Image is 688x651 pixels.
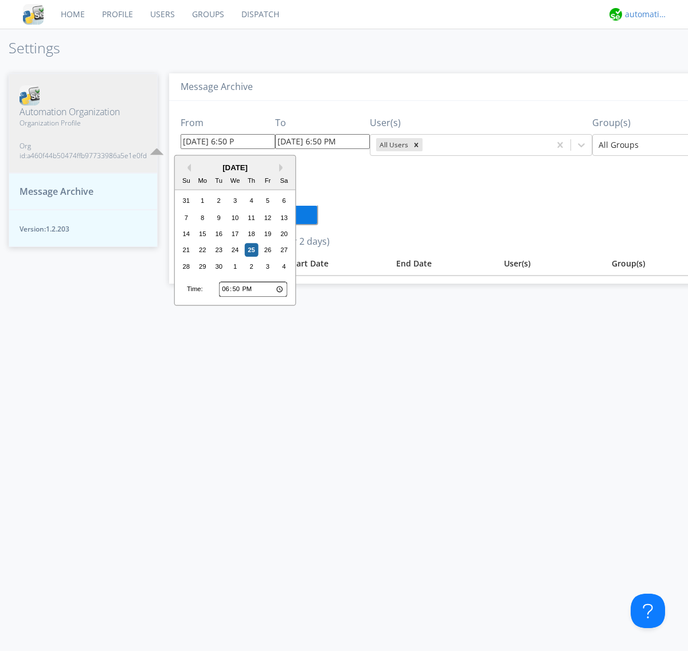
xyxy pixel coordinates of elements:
div: Choose Saturday, September 27th, 2025 [277,244,291,257]
div: automation+atlas [625,9,668,20]
img: cddb5a64eb264b2086981ab96f4c1ba7 [19,85,40,105]
div: Choose Thursday, September 4th, 2025 [245,194,259,208]
iframe: Toggle Customer Support [631,594,665,628]
div: Choose Wednesday, September 10th, 2025 [228,211,242,225]
div: Choose Monday, September 29th, 2025 [196,260,209,273]
div: Choose Sunday, August 31st, 2025 [179,194,193,208]
div: Su [179,174,193,188]
div: Choose Friday, September 12th, 2025 [261,211,275,225]
div: Choose Tuesday, September 23rd, 2025 [212,244,226,257]
div: Choose Friday, September 26th, 2025 [261,244,275,257]
img: cddb5a64eb264b2086981ab96f4c1ba7 [23,4,44,25]
div: Choose Monday, September 8th, 2025 [196,211,209,225]
div: month 2025-09 [178,193,292,274]
th: Toggle SortBy [390,252,498,275]
div: Choose Tuesday, September 30th, 2025 [212,260,226,273]
div: Choose Saturday, September 6th, 2025 [277,194,291,208]
div: Choose Saturday, September 13th, 2025 [277,211,291,225]
img: d2d01cd9b4174d08988066c6d424eccd [609,8,622,21]
button: Next Month [279,164,287,172]
div: Choose Wednesday, September 17th, 2025 [228,227,242,241]
h3: To [275,118,370,128]
div: Choose Monday, September 22nd, 2025 [196,244,209,257]
div: Remove All Users [410,138,423,151]
div: Choose Monday, September 15th, 2025 [196,227,209,241]
button: Version:1.2.203 [9,210,158,247]
div: Choose Sunday, September 7th, 2025 [179,211,193,225]
div: Choose Sunday, September 28th, 2025 [179,260,193,273]
div: Choose Wednesday, September 3rd, 2025 [228,194,242,208]
div: Th [245,174,259,188]
input: Time [219,282,287,297]
div: Choose Thursday, October 2nd, 2025 [245,260,259,273]
div: Choose Monday, September 1st, 2025 [196,194,209,208]
div: Choose Sunday, September 14th, 2025 [179,227,193,241]
div: Choose Tuesday, September 2nd, 2025 [212,194,226,208]
div: Fr [261,174,275,188]
div: Choose Sunday, September 21st, 2025 [179,244,193,257]
div: Choose Friday, October 3rd, 2025 [261,260,275,273]
button: Previous Month [183,164,191,172]
div: Choose Thursday, September 11th, 2025 [245,211,259,225]
div: Choose Friday, September 19th, 2025 [261,227,275,241]
div: Mo [196,174,209,188]
div: Choose Saturday, September 20th, 2025 [277,227,291,241]
div: [DATE] [175,162,295,173]
button: Message Archive [9,173,158,210]
div: Choose Thursday, September 25th, 2025 [245,244,259,257]
span: Org id: a460f44b50474ffb97733986a5e1e0fd [19,141,147,160]
div: We [228,174,242,188]
div: Sa [277,174,291,188]
h3: User(s) [370,118,592,128]
div: All Users [376,138,410,151]
div: Choose Tuesday, September 9th, 2025 [212,211,226,225]
div: Choose Thursday, September 18th, 2025 [245,227,259,241]
th: Toggle SortBy [283,252,390,275]
button: Automation OrganizationOrganization ProfileOrg id:a460f44b50474ffb97733986a5e1e0fd [9,73,158,173]
div: Tu [212,174,226,188]
span: Version: 1.2.203 [19,224,147,234]
div: Choose Wednesday, October 1st, 2025 [228,260,242,273]
span: Organization Profile [19,118,147,128]
div: Choose Saturday, October 4th, 2025 [277,260,291,273]
div: Choose Wednesday, September 24th, 2025 [228,244,242,257]
span: Automation Organization [19,105,147,119]
span: Message Archive [19,185,93,198]
div: Choose Friday, September 5th, 2025 [261,194,275,208]
th: User(s) [498,252,606,275]
h3: From [181,118,275,128]
div: Choose Tuesday, September 16th, 2025 [212,227,226,241]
